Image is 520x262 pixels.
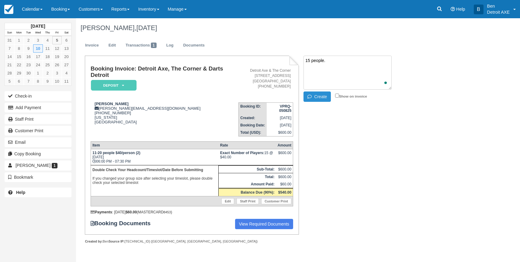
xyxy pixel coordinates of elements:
a: 2 [24,36,33,44]
a: 12 [52,44,62,53]
button: Copy Booking [5,149,71,159]
td: $600.00 [276,173,293,181]
th: Mon [14,29,24,36]
p: Ben [487,3,510,9]
a: 29 [14,69,24,77]
strong: VPRQ-050825 [279,104,291,113]
a: 22 [14,61,24,69]
th: Rate [219,141,276,149]
span: 1 [151,43,157,48]
a: 25 [43,61,52,69]
button: Bookmark [5,172,71,182]
div: B [474,5,484,14]
th: Item [91,141,218,149]
a: 1 [33,69,43,77]
strong: Exact Number of Players [220,151,264,155]
a: 18 [43,53,52,61]
label: Show on invoice [335,94,367,98]
a: 8 [14,44,24,53]
a: 7 [5,44,14,53]
a: 6 [14,77,24,85]
a: Staff Print [237,198,259,204]
strong: $60.00 [126,210,137,214]
a: Documents [179,40,209,51]
th: Created: [239,114,267,122]
th: Total (USD): [239,129,267,136]
a: 27 [62,61,71,69]
a: 17 [33,53,43,61]
a: Help [5,188,71,197]
td: [DATE] [267,122,293,129]
td: [DATE] 06:00 PM - 07:30 PM [91,149,218,165]
a: 26 [52,61,62,69]
td: [DATE] [267,114,293,122]
span: [DATE] [136,24,157,32]
a: 11 [62,77,71,85]
img: checkfront-main-nav-mini-logo.png [4,5,13,14]
strong: Payments [91,210,112,214]
span: [PERSON_NAME] [16,163,50,168]
div: Ben [TECHNICAL_ID] ([GEOGRAPHIC_DATA], [GEOGRAPHIC_DATA], [GEOGRAPHIC_DATA]) [85,239,299,244]
a: 15 [14,53,24,61]
strong: Source IP: [109,240,125,243]
a: 7 [24,77,33,85]
th: Booking ID: [239,102,267,114]
a: Invoice [81,40,103,51]
a: 9 [24,44,33,53]
a: 5 [5,77,14,85]
th: Amount [276,141,293,149]
strong: Created by: [85,240,103,243]
p: Detroit AXE [487,9,510,15]
strong: Booking Documents [91,220,156,227]
a: 3 [33,36,43,44]
b: Help [16,190,25,195]
a: Deposit [91,80,134,91]
div: [PERSON_NAME][EMAIL_ADDRESS][DOMAIN_NAME] [PHONE_NUMBER] [US_STATE] [GEOGRAPHIC_DATA] [91,102,238,124]
span: Help [456,7,465,12]
p: If you changed your group size after selecting your timeslot, please double check your selected t... [92,167,217,186]
strong: [DATE] [31,24,45,29]
a: 20 [62,53,71,61]
a: 19 [52,53,62,61]
a: 23 [24,61,33,69]
a: 4 [62,69,71,77]
a: Log [162,40,178,51]
a: 8 [33,77,43,85]
button: Create [303,91,331,102]
th: Sun [5,29,14,36]
strong: $540.00 [278,190,291,195]
a: 14 [5,53,14,61]
a: Edit [104,40,120,51]
b: Double Check Your Headcount/Timeslot/Date Before Submitting [92,168,203,172]
a: [PERSON_NAME] 1 [5,160,71,170]
a: View Required Documents [235,219,293,229]
a: Transactions1 [121,40,161,51]
a: Staff Print [5,114,71,124]
th: Sat [62,29,71,36]
a: Edit [221,198,234,204]
address: Detroit Axe & The Corner [STREET_ADDRESS] [GEOGRAPHIC_DATA] [PHONE_NUMBER] [241,68,291,89]
th: Sub-Total: [219,165,276,173]
a: Customer Print [261,198,291,204]
span: 1 [52,163,57,168]
a: 10 [52,77,62,85]
h1: Booking Invoice: Detroit Axe, The Corner & Darts Detroit [91,66,238,78]
a: 10 [33,44,43,53]
th: Tue [24,29,33,36]
a: 31 [5,36,14,44]
td: $600.00 [267,129,293,136]
div: : [DATE] (MASTERCARD ) [91,210,293,214]
a: 2 [43,69,52,77]
em: Deposit [91,80,137,91]
th: Amount Paid: [219,181,276,188]
input: Show on invoice [335,94,339,98]
h1: [PERSON_NAME], [81,24,462,32]
a: 16 [24,53,33,61]
th: Balance Due (90%): [219,188,276,196]
a: Customer Print [5,126,71,136]
a: 21 [5,61,14,69]
th: Fri [52,29,62,36]
a: 5 [52,36,62,44]
th: Wed [33,29,43,36]
th: Total: [219,173,276,181]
